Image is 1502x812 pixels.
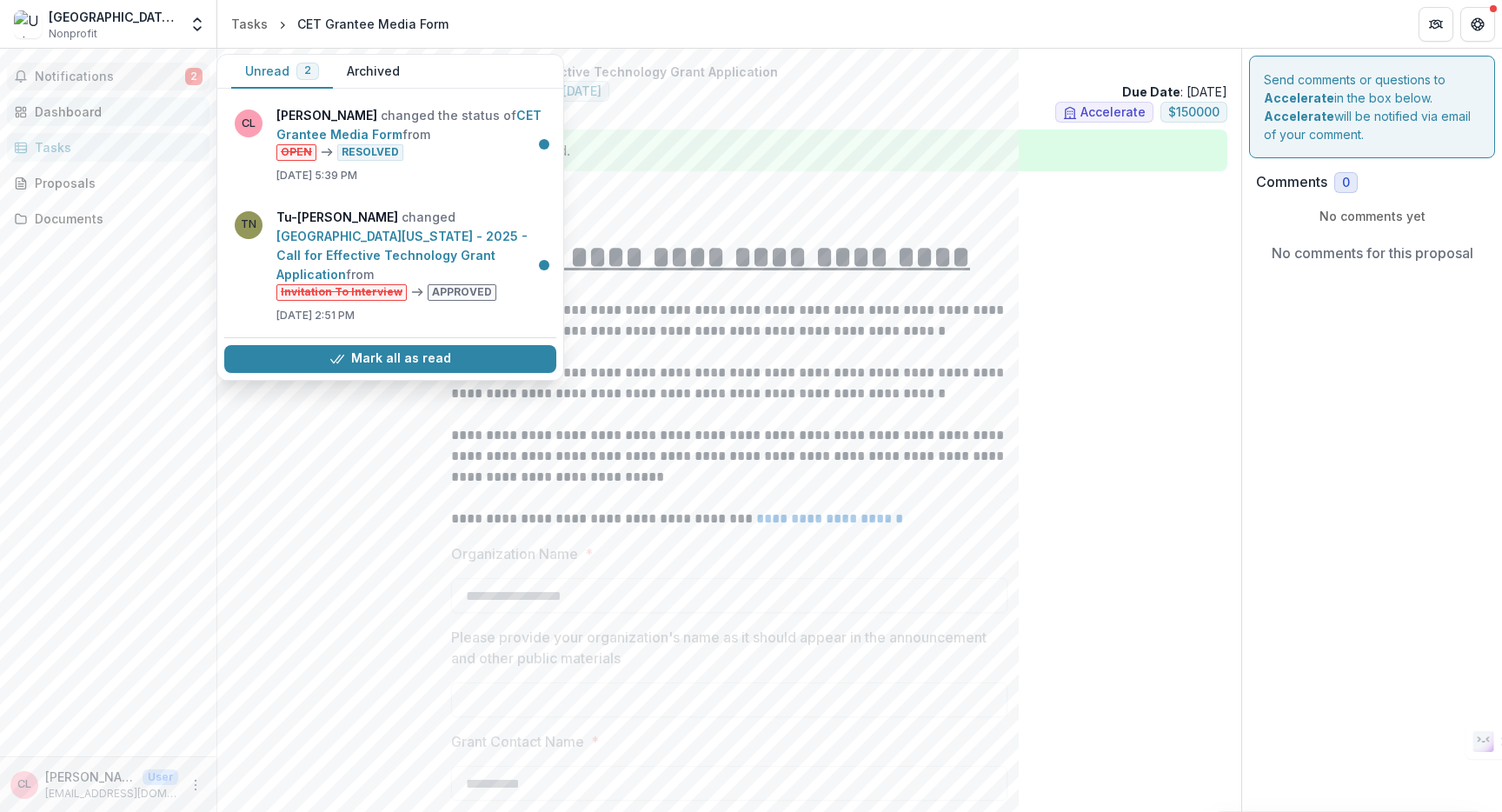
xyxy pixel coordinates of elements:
[1122,83,1227,101] p: : [DATE]
[45,786,178,802] p: [EMAIL_ADDRESS][DOMAIN_NAME]
[304,64,311,77] span: 2
[224,11,275,37] a: Tasks
[451,731,584,752] p: Grant Contact Name
[7,97,209,126] a: Dashboard
[143,769,178,785] p: User
[185,7,209,42] button: Open entity switcher
[1122,84,1180,99] strong: Due Date
[231,63,1227,81] p: [GEOGRAPHIC_DATA][US_STATE] - 2025 - Call for Effective Technology Grant Application
[1080,105,1146,120] span: Accelerate
[35,103,196,121] div: Dashboard
[1249,56,1495,158] div: Send comments or questions to in the box below. will be notified via email of your comment.
[231,130,1227,171] div: Task is completed! No further action needed.
[1168,105,1220,120] span: $ 150000
[7,204,209,233] a: Documents
[276,108,542,142] a: CET Grantee Media Form
[35,70,185,84] span: Notifications
[14,10,42,38] img: University of Utah
[1264,109,1334,123] strong: Accelerate
[333,55,414,89] button: Archived
[49,8,178,26] div: [GEOGRAPHIC_DATA][US_STATE]
[185,68,203,85] span: 2
[451,543,578,564] p: Organization Name
[231,15,268,33] div: Tasks
[224,345,556,373] button: Mark all as read
[49,26,97,42] span: Nonprofit
[451,627,997,669] p: Please provide your organization's name as it should appear in the announcement and other public ...
[35,138,196,156] div: Tasks
[276,229,528,282] a: [GEOGRAPHIC_DATA][US_STATE] - 2025 - Call for Effective Technology Grant Application
[1419,7,1453,42] button: Partners
[1342,176,1350,190] span: 0
[245,178,1213,196] p: : Tu-[PERSON_NAME] from Accelerate
[1460,7,1495,42] button: Get Help
[1256,207,1488,225] p: No comments yet
[17,779,31,790] div: Chenglu Li
[1272,243,1473,263] p: No comments for this proposal
[224,11,455,37] nav: breadcrumb
[1256,174,1327,190] h2: Comments
[35,210,196,228] div: Documents
[7,63,209,90] button: Notifications2
[7,133,209,162] a: Tasks
[7,169,209,197] a: Proposals
[185,775,206,795] button: More
[45,768,136,786] p: [PERSON_NAME]
[1264,90,1334,105] strong: Accelerate
[276,208,546,301] p: changed from
[231,55,333,89] button: Unread
[276,106,546,161] p: changed the status of from
[297,15,449,33] div: CET Grantee Media Form
[35,174,196,192] div: Proposals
